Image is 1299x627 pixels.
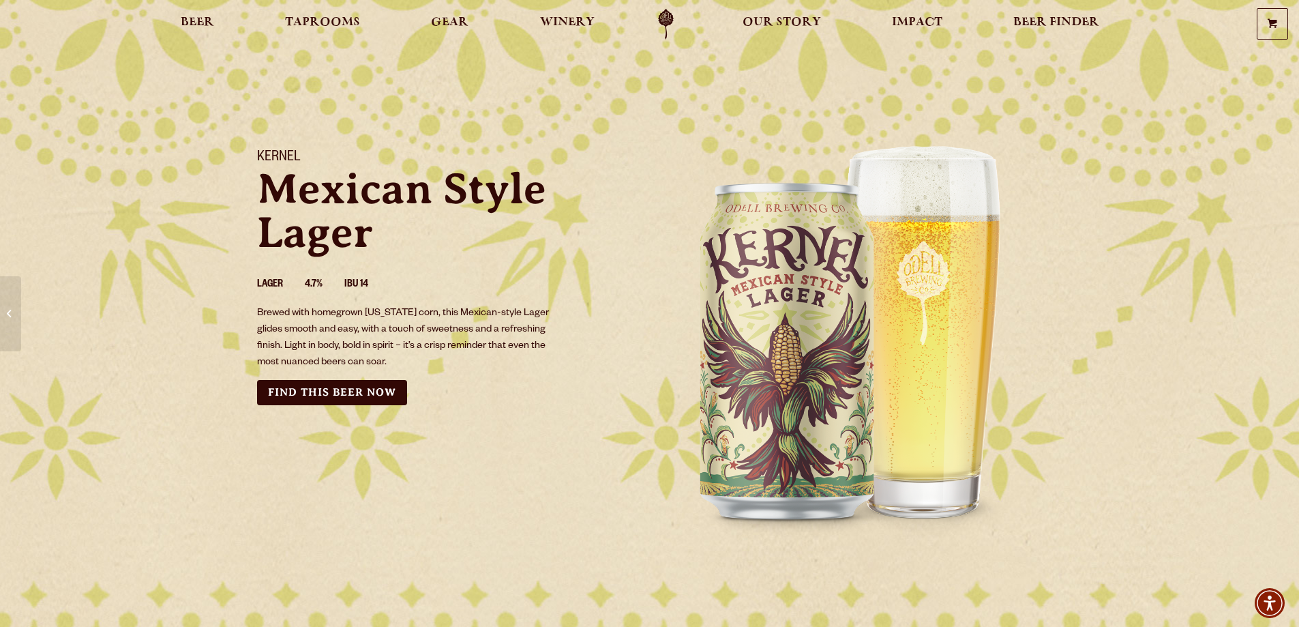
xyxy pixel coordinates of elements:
a: Gear [422,9,477,40]
a: Odell Home [640,9,691,40]
span: Taprooms [285,17,360,28]
span: Winery [540,17,595,28]
h1: Kernel [257,149,633,167]
a: Beer Finder [1004,9,1108,40]
a: Impact [883,9,951,40]
li: IBU 14 [344,276,390,294]
span: Impact [892,17,942,28]
a: Winery [531,9,603,40]
a: Our Story [734,9,830,40]
li: 4.7% [305,276,344,294]
span: Beer Finder [1013,17,1099,28]
p: Mexican Style Lager [257,167,633,254]
p: Brewed with homegrown [US_STATE] corn, this Mexican-style Lager glides smooth and easy, with a to... [257,306,558,371]
a: Taprooms [276,9,369,40]
li: Lager [257,276,305,294]
a: Find this Beer Now [257,380,407,405]
span: Our Story [743,17,821,28]
a: Beer [172,9,223,40]
div: Accessibility Menu [1255,588,1285,618]
span: Gear [431,17,468,28]
span: Beer [181,17,214,28]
